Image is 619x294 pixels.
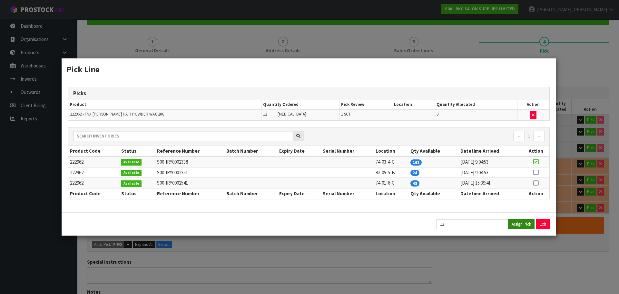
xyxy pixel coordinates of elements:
[73,131,293,141] input: Search inventories
[410,159,422,166] span: 162
[120,188,155,199] th: Status
[459,167,522,178] td: [DATE] 9:04:53
[121,170,142,176] span: Available
[374,157,409,167] td: 74-03-4-C
[155,178,225,188] td: S00-IRY0002541
[278,146,321,156] th: Expiry Date
[155,146,225,156] th: Reference Number
[68,157,120,167] td: 222962
[524,131,534,141] a: 1
[225,188,278,199] th: Batch Number
[155,157,225,167] td: S00-IRY0002338
[410,180,419,187] span: 48
[121,180,142,187] span: Available
[459,188,522,199] th: Datetime Arrived
[508,219,535,229] button: Assign Pick
[339,100,392,109] th: Pick Review
[155,167,225,178] td: S00-IRY0002351
[437,111,438,117] span: 0
[121,159,142,166] span: Available
[278,188,321,199] th: Expiry Date
[522,188,549,199] th: Action
[459,146,522,156] th: Datetime Arrived
[437,219,508,229] input: Quantity Picked
[374,188,409,199] th: Location
[435,100,517,109] th: Quantity Allocated
[70,111,164,117] span: 222962 - FNX [PERSON_NAME] HAIR POWDER WAX 20G
[314,131,545,142] nav: Page navigation
[341,111,351,117] span: 1 SCT
[513,131,525,141] a: ←
[374,167,409,178] td: 82-05-5-B
[68,100,261,109] th: Product
[120,146,155,156] th: Status
[374,178,409,188] td: 74-01-6-C
[459,178,522,188] td: [DATE] 15:39:41
[321,146,374,156] th: Serial Number
[410,170,419,176] span: 24
[409,188,459,199] th: Qty Available
[66,63,551,75] h3: Pick Line
[374,146,409,156] th: Location
[155,188,225,199] th: Reference Number
[68,167,120,178] td: 222962
[536,219,550,229] button: Exit
[522,146,549,156] th: Action
[261,100,339,109] th: Quantity Ordered
[392,100,435,109] th: Location
[68,146,120,156] th: Product Code
[68,178,120,188] td: 222962
[263,111,267,117] span: 12
[459,157,522,167] td: [DATE] 9:04:53
[533,131,545,141] a: →
[321,188,374,199] th: Serial Number
[409,146,459,156] th: Qty Available
[68,188,120,199] th: Product Code
[517,100,549,109] th: Action
[225,146,278,156] th: Batch Number
[278,111,306,117] span: [MEDICAL_DATA]
[73,90,545,96] h3: Picks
